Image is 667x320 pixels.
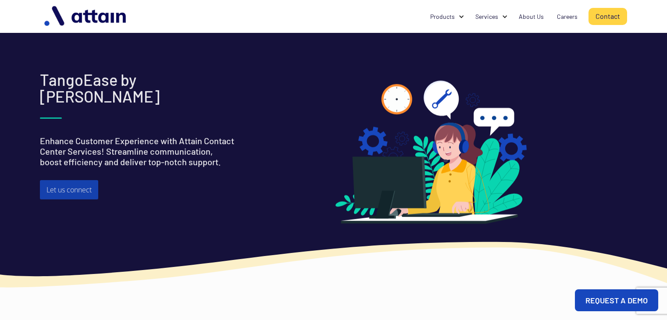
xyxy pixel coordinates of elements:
[40,71,235,105] h2: TangoEase by [PERSON_NAME]
[512,8,550,25] a: About Us
[40,135,235,167] p: Enhance Customer Experience with Attain Contact Center Services! Streamline communication, boost ...
[469,8,512,25] div: Services
[40,180,98,199] a: Let us connect
[519,12,544,21] div: About Us
[424,8,469,25] div: Products
[589,8,627,25] a: Contact
[475,12,498,21] div: Services
[575,289,658,311] a: REQUEST A DEMO
[557,12,578,21] div: Careers
[550,8,584,25] a: Careers
[40,3,132,30] img: logo
[430,12,455,21] div: Products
